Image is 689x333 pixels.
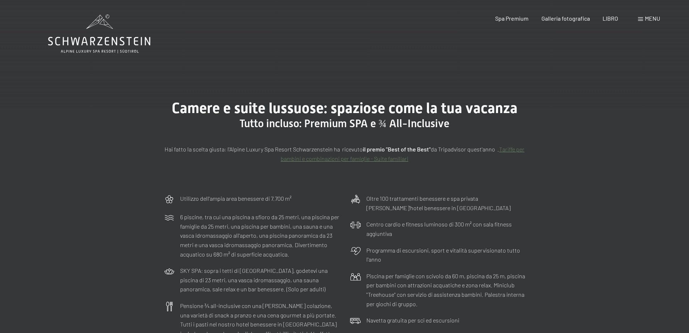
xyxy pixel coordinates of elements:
font: Oltre 100 trattamenti benessere e spa privata [PERSON_NAME]'hotel benessere in [GEOGRAPHIC_DATA] [366,195,511,211]
a: LIBRO [603,15,618,22]
font: Utilizzo dell'ampia area benessere di 7.700 m² [180,195,292,202]
font: Piscina per famiglie con scivolo da 60 m, piscina da 25 m, piscina per bambini con attrazioni acq... [366,272,525,307]
font: Camere e suite lussuose: spaziose come la tua vacanza [172,100,518,117]
a: Galleria fotografica [541,15,590,22]
font: menu [645,15,660,22]
font: Hai fatto la scelta giusta: l'Alpine Luxury Spa Resort Schwarzenstein ha ricevuto [165,146,363,153]
font: Tutto incluso: Premium SPA e ¾ All-Inclusive [239,117,450,130]
font: Centro cardio e fitness luminoso di 300 m² con sala fitness aggiuntiva [366,221,512,237]
font: Navetta gratuita per sci ed escursioni [366,317,459,324]
font: da Tripadvisor quest'anno . [431,146,499,153]
font: SKY SPA: sopra i tetti di [GEOGRAPHIC_DATA], godetevi una piscina di 23 metri, una vasca idromass... [180,267,328,292]
font: Programma di escursioni, sport e vitalità supervisionato tutto l'anno [366,247,520,263]
a: Spa Premium [495,15,528,22]
font: il premio "Best of the Best" [363,146,431,153]
font: 6 piscine, tra cui una piscina a sfioro da 25 metri, una piscina per famiglie da 25 metri, una pi... [180,213,339,257]
a: Tariffe per bambini e combinazioni per famiglie - Suite familiari [281,146,524,162]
